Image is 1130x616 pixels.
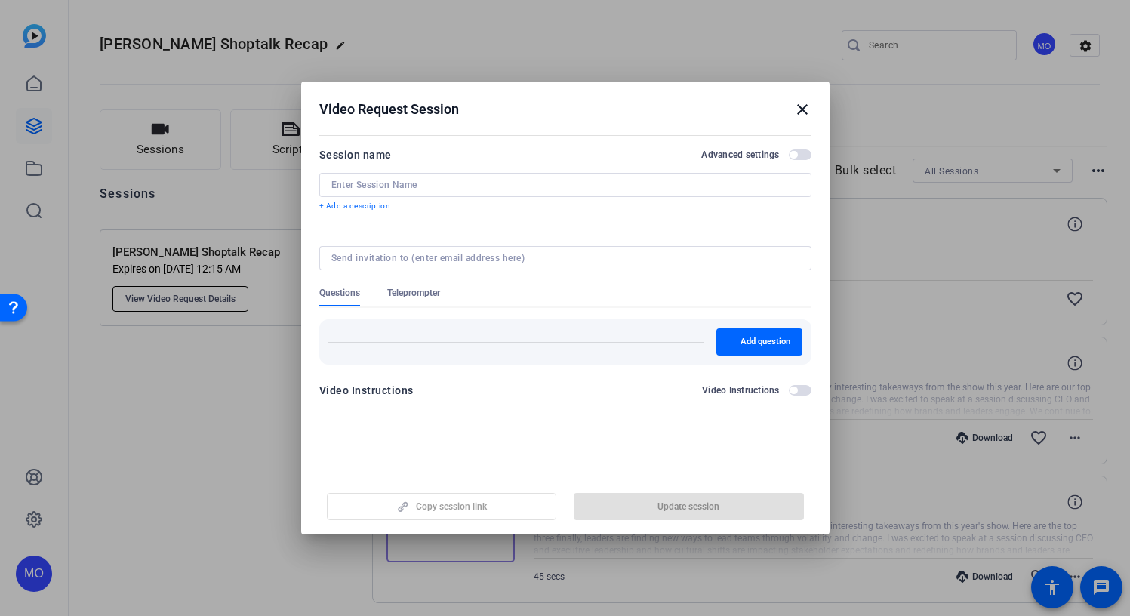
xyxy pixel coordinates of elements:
[331,252,793,264] input: Send invitation to (enter email address here)
[319,287,360,299] span: Questions
[701,149,779,161] h2: Advanced settings
[793,100,811,119] mat-icon: close
[387,287,440,299] span: Teleprompter
[331,179,799,191] input: Enter Session Name
[702,384,780,396] h2: Video Instructions
[319,146,392,164] div: Session name
[741,336,790,348] span: Add question
[319,100,811,119] div: Video Request Session
[319,381,414,399] div: Video Instructions
[319,200,811,212] p: + Add a description
[716,328,802,356] button: Add question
